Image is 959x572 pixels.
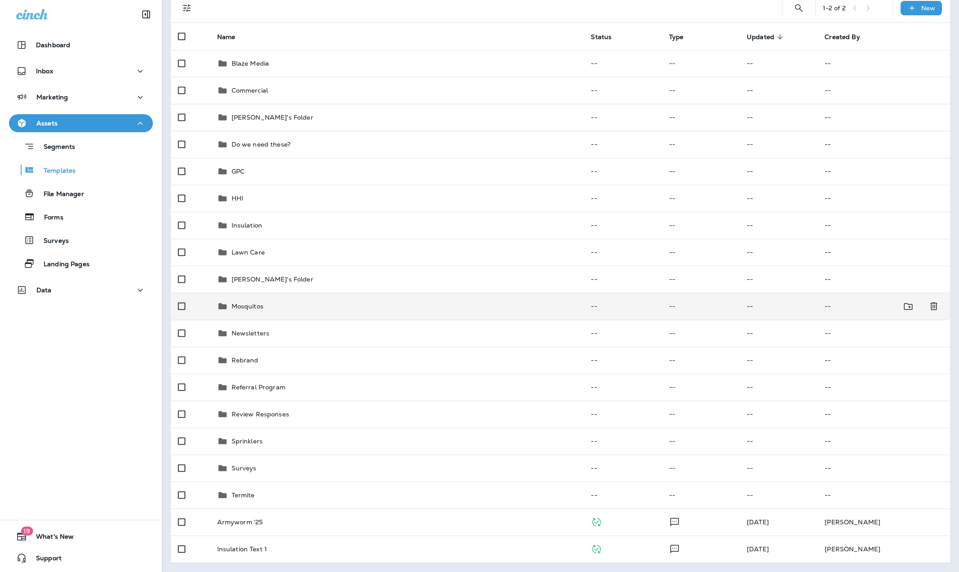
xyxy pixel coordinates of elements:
[27,533,74,544] span: What's New
[662,131,740,158] td: --
[232,276,313,283] p: [PERSON_NAME]'s Folder
[740,293,817,320] td: --
[232,465,257,472] p: Surveys
[740,104,817,131] td: --
[747,33,774,41] span: Updated
[662,77,740,104] td: --
[584,347,661,374] td: --
[217,33,236,41] span: Name
[584,185,661,212] td: --
[584,374,661,401] td: --
[232,357,259,364] p: Rebrand
[9,527,153,545] button: 19What's New
[817,158,950,185] td: --
[232,303,263,310] p: Mosquitos
[9,36,153,54] button: Dashboard
[817,509,950,536] td: [PERSON_NAME]
[817,293,911,320] td: --
[740,239,817,266] td: --
[662,293,740,320] td: --
[662,158,740,185] td: --
[817,374,950,401] td: --
[9,62,153,80] button: Inbox
[217,545,267,553] p: Insulation Text 1
[817,212,950,239] td: --
[232,438,263,445] p: Sprinklers
[662,482,740,509] td: --
[9,207,153,226] button: Forms
[747,545,769,553] span: Laura Walton
[232,114,313,121] p: [PERSON_NAME]'s Folder
[669,517,680,525] span: Text
[747,33,786,41] span: Updated
[232,60,269,67] p: Blaze Media
[36,94,68,101] p: Marketing
[584,401,661,428] td: --
[662,320,740,347] td: --
[36,41,70,49] p: Dashboard
[662,50,740,77] td: --
[584,428,661,455] td: --
[740,374,817,401] td: --
[35,190,84,199] p: File Manager
[9,281,153,299] button: Data
[662,185,740,212] td: --
[584,131,661,158] td: --
[817,185,950,212] td: --
[584,455,661,482] td: --
[584,50,661,77] td: --
[217,33,247,41] span: Name
[747,518,769,526] span: Deanna Durrant
[584,212,661,239] td: --
[669,544,680,552] span: Text
[817,131,950,158] td: --
[35,214,63,222] p: Forms
[232,330,270,337] p: Newsletters
[21,527,33,536] span: 19
[823,4,846,12] div: 1 - 2 of 2
[584,104,661,131] td: --
[817,50,950,77] td: --
[9,137,153,156] button: Segments
[740,428,817,455] td: --
[9,184,153,203] button: File Manager
[740,401,817,428] td: --
[662,455,740,482] td: --
[740,77,817,104] td: --
[9,254,153,273] button: Landing Pages
[591,33,611,41] span: Status
[817,320,950,347] td: --
[740,347,817,374] td: --
[584,482,661,509] td: --
[662,347,740,374] td: --
[925,297,943,316] button: Delete
[899,297,918,316] button: Move to folder
[232,411,289,418] p: Review Responses
[740,158,817,185] td: --
[232,222,262,229] p: Insulation
[817,239,950,266] td: --
[817,428,950,455] td: --
[584,158,661,185] td: --
[584,293,661,320] td: --
[817,266,950,293] td: --
[35,167,76,175] p: Templates
[817,401,950,428] td: --
[584,77,661,104] td: --
[591,544,602,552] span: Published
[584,320,661,347] td: --
[584,239,661,266] td: --
[921,4,935,12] p: New
[662,428,740,455] td: --
[662,401,740,428] td: --
[662,266,740,293] td: --
[662,104,740,131] td: --
[662,212,740,239] td: --
[35,260,89,269] p: Landing Pages
[232,168,245,175] p: GPC
[134,5,159,23] button: Collapse Sidebar
[740,212,817,239] td: --
[662,374,740,401] td: --
[9,114,153,132] button: Assets
[591,33,623,41] span: Status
